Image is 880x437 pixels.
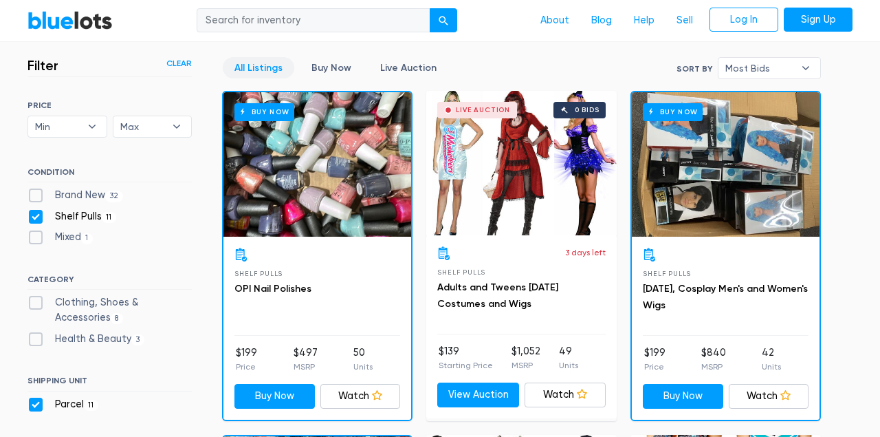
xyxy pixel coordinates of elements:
[27,167,192,182] h6: CONDITION
[78,116,107,137] b: ▾
[111,313,123,324] span: 8
[762,361,781,373] p: Units
[294,361,318,373] p: MSRP
[511,359,540,372] p: MSRP
[27,10,113,30] a: BlueLots
[632,92,819,237] a: Buy Now
[725,58,794,78] span: Most Bids
[437,268,485,276] span: Shelf Pulls
[701,361,726,373] p: MSRP
[644,345,665,373] li: $199
[223,57,294,78] a: All Listings
[197,8,430,33] input: Search for inventory
[102,212,116,223] span: 11
[643,283,808,311] a: [DATE], Cosplay Men's and Women's Wigs
[27,275,192,290] h6: CATEGORY
[353,345,373,373] li: 50
[223,92,411,237] a: Buy Now
[27,332,144,347] label: Health & Beauty
[580,8,623,34] a: Blog
[701,345,726,373] li: $840
[575,107,599,114] div: 0 bids
[320,384,401,409] a: Watch
[300,57,363,78] a: Buy Now
[234,270,283,277] span: Shelf Pulls
[784,8,852,32] a: Sign Up
[437,281,558,310] a: Adults and Tweens [DATE] Costumes and Wigs
[426,91,617,235] a: Live Auction 0 bids
[105,191,123,202] span: 32
[559,359,578,372] p: Units
[120,116,166,137] span: Max
[791,58,820,78] b: ▾
[131,334,144,345] span: 3
[437,383,519,407] a: View Auction
[35,116,80,137] span: Min
[762,345,781,373] li: 42
[236,361,257,373] p: Price
[27,295,192,325] label: Clothing, Shoes & Accessories
[729,384,809,409] a: Watch
[162,116,191,137] b: ▾
[234,103,294,120] h6: Buy Now
[565,246,606,259] p: 3 days left
[27,57,58,74] h3: Filter
[353,361,373,373] p: Units
[368,57,448,78] a: Live Auction
[81,233,93,244] span: 1
[234,384,315,409] a: Buy Now
[511,344,540,372] li: $1,052
[27,188,123,203] label: Brand New
[439,344,493,372] li: $139
[623,8,665,34] a: Help
[665,8,704,34] a: Sell
[294,345,318,373] li: $497
[643,384,723,409] a: Buy Now
[525,383,606,407] a: Watch
[27,230,93,245] label: Mixed
[27,209,116,224] label: Shelf Pulls
[236,345,257,373] li: $199
[27,376,192,391] h6: SHIPPING UNIT
[559,344,578,372] li: 49
[166,57,192,70] a: Clear
[643,103,703,120] h6: Buy Now
[529,8,580,34] a: About
[27,397,98,412] label: Parcel
[644,361,665,373] p: Price
[456,107,510,114] div: Live Auction
[84,400,98,411] span: 11
[643,270,691,277] span: Shelf Pulls
[676,63,712,75] label: Sort By
[27,100,192,110] h6: PRICE
[439,359,493,372] p: Starting Price
[234,283,311,295] a: OPI Nail Polishes
[709,8,778,32] a: Log In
